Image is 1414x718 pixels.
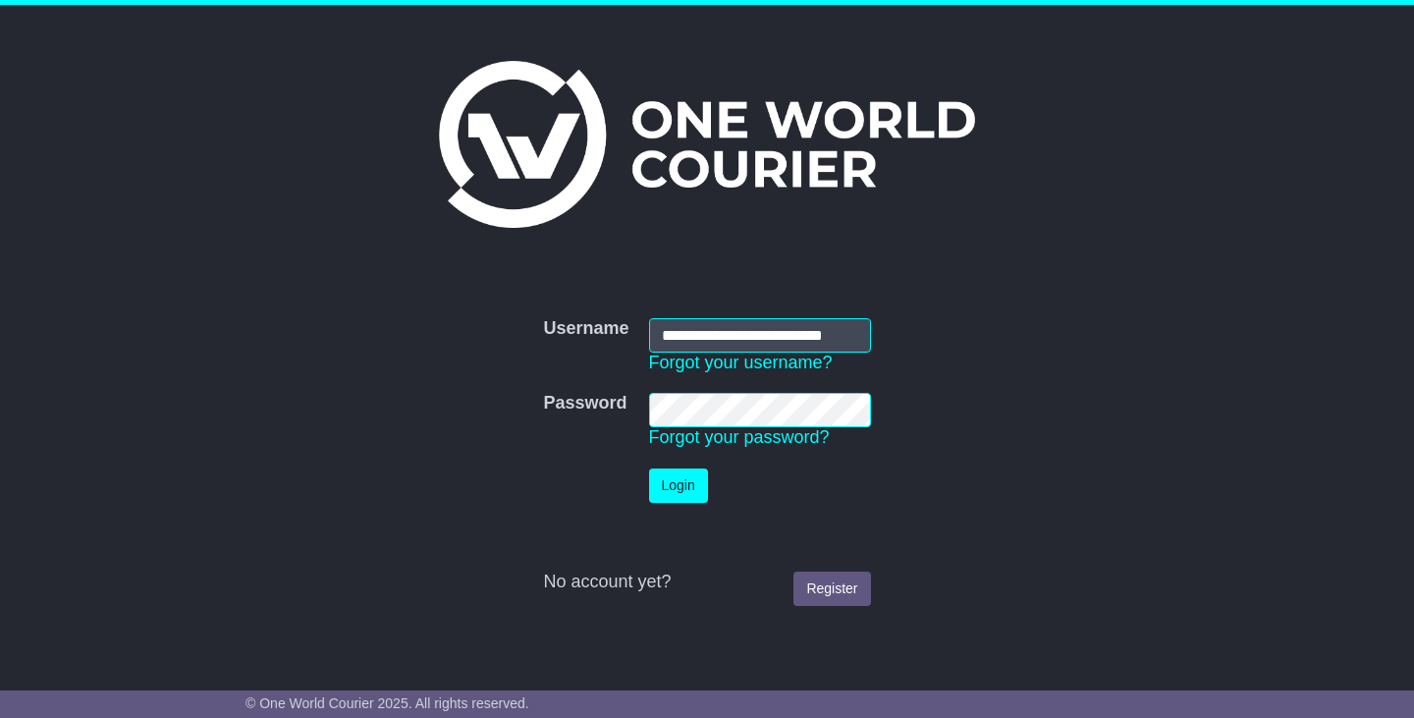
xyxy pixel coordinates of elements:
[543,393,626,414] label: Password
[543,572,870,593] div: No account yet?
[543,318,628,340] label: Username
[649,353,833,372] a: Forgot your username?
[439,61,975,228] img: One World
[649,427,830,447] a: Forgot your password?
[245,695,529,711] span: © One World Courier 2025. All rights reserved.
[649,469,708,503] button: Login
[793,572,870,606] a: Register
